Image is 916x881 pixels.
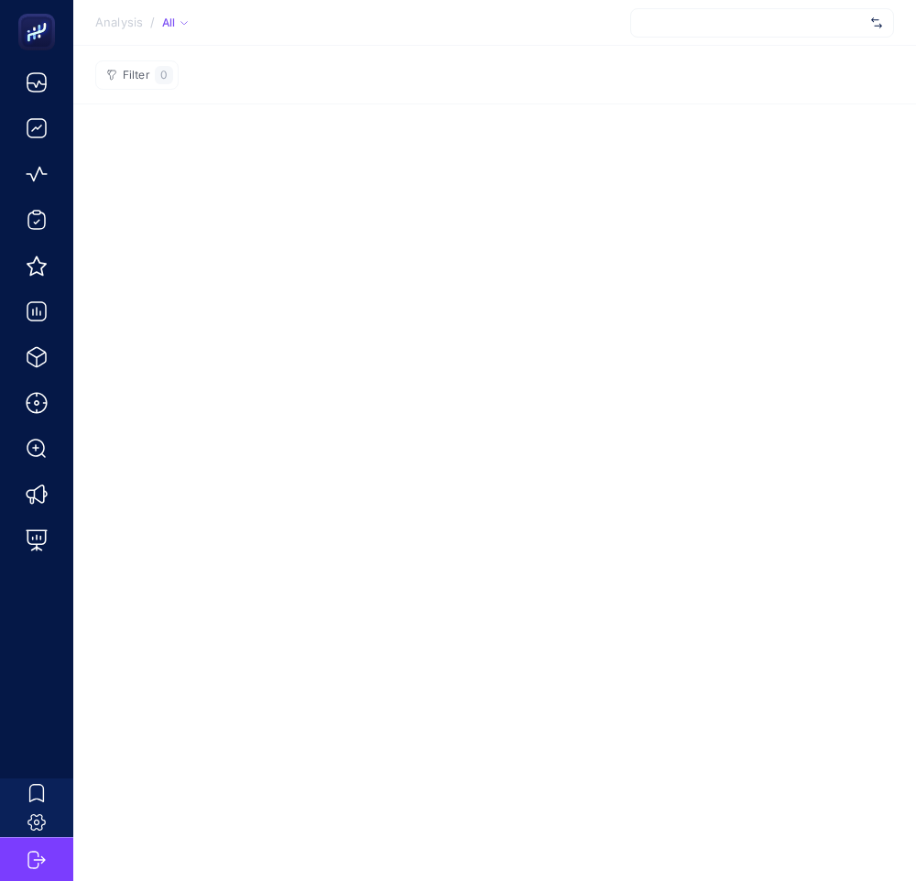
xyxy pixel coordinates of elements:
span: / [150,15,155,29]
span: Analysis [95,16,143,30]
span: 0 [160,68,168,82]
span: Filter [123,69,149,82]
div: All [162,16,188,30]
img: svg%3e [871,14,882,32]
button: Filter0 [95,60,179,90]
